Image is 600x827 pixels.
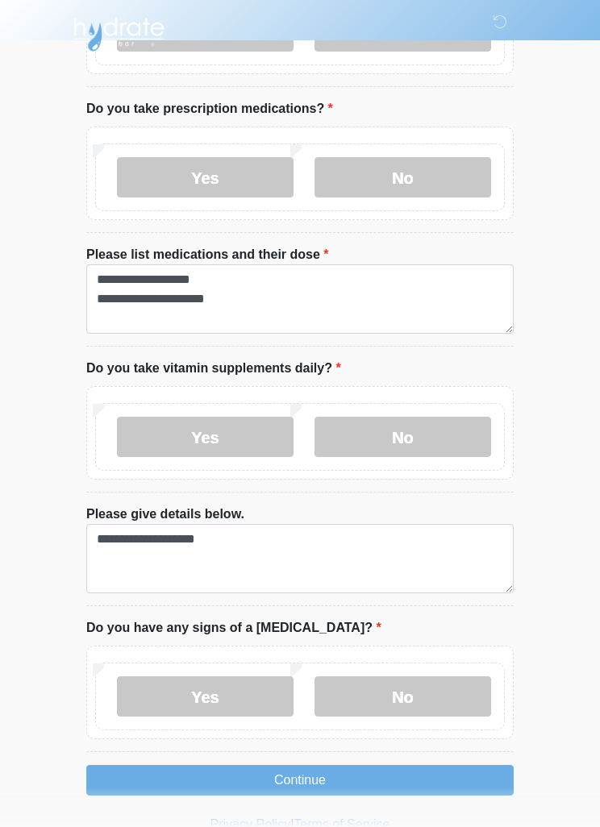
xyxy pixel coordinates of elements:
label: Do you take prescription medications? [86,99,333,118]
label: No [315,676,491,717]
label: Do you have any signs of a [MEDICAL_DATA]? [86,618,381,638]
label: Please give details below. [86,505,244,524]
img: Hydrate IV Bar - Chandler Logo [70,12,167,52]
label: No [315,417,491,457]
button: Continue [86,765,514,796]
label: Yes [117,417,294,457]
label: No [315,157,491,197]
label: Do you take vitamin supplements daily? [86,359,341,378]
label: Please list medications and their dose [86,245,329,264]
label: Yes [117,157,294,197]
label: Yes [117,676,294,717]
